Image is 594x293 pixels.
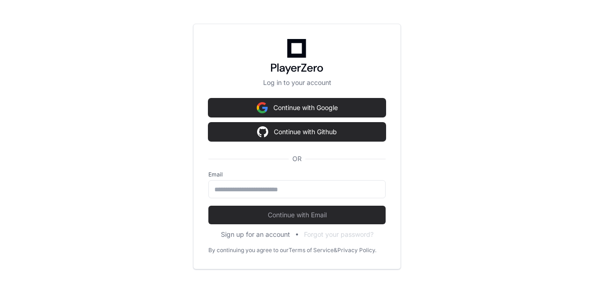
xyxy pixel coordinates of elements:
[208,78,386,87] p: Log in to your account
[208,123,386,141] button: Continue with Github
[208,210,386,220] span: Continue with Email
[208,247,289,254] div: By continuing you agree to our
[289,154,305,163] span: OR
[208,206,386,224] button: Continue with Email
[289,247,334,254] a: Terms of Service
[304,230,374,239] button: Forgot your password?
[257,123,268,141] img: Sign in with google
[208,171,386,178] label: Email
[334,247,337,254] div: &
[208,98,386,117] button: Continue with Google
[221,230,290,239] button: Sign up for an account
[257,98,268,117] img: Sign in with google
[337,247,376,254] a: Privacy Policy.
